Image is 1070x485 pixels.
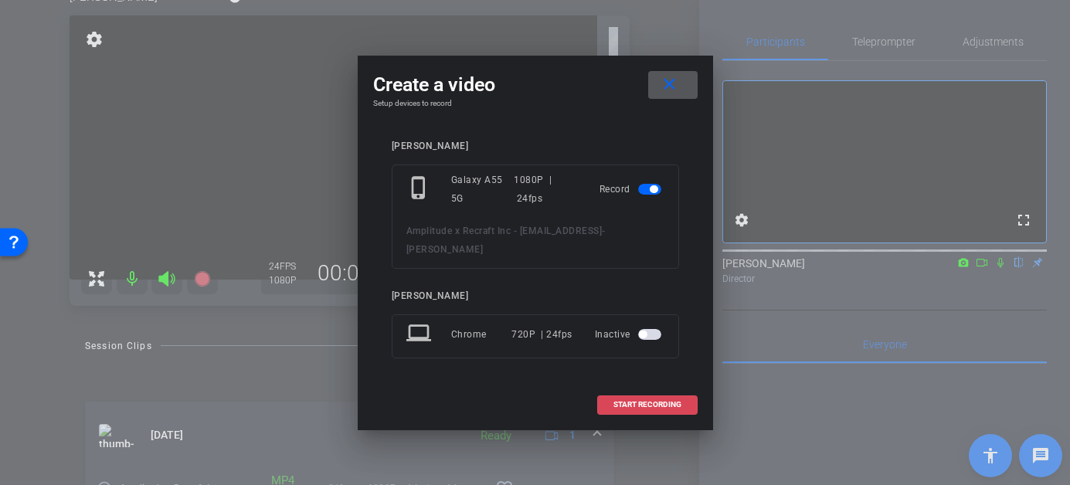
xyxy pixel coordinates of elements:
[451,171,515,208] div: Galaxy A55 5G
[613,401,681,409] span: START RECORDING
[660,75,679,94] mat-icon: close
[600,171,664,208] div: Record
[406,226,603,236] span: Amplitude x Recraft Inc - [EMAIL_ADDRESS]
[602,226,606,236] span: -
[392,290,679,302] div: [PERSON_NAME]
[373,71,698,99] div: Create a video
[406,321,434,348] mat-icon: laptop
[406,244,484,255] span: [PERSON_NAME]
[373,99,698,108] h4: Setup devices to record
[514,171,576,208] div: 1080P | 24fps
[406,175,434,203] mat-icon: phone_iphone
[451,321,512,348] div: Chrome
[511,321,572,348] div: 720P | 24fps
[597,395,698,415] button: START RECORDING
[392,141,679,152] div: [PERSON_NAME]
[595,321,664,348] div: Inactive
